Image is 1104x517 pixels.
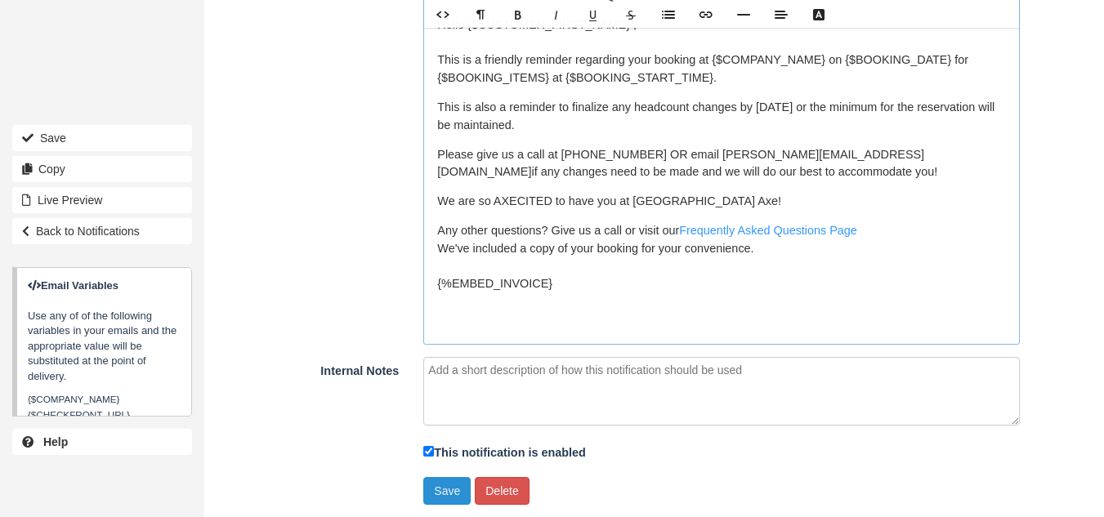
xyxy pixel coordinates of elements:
a: Line [725,1,762,28]
p: Any other questions? Give us a call or visit our We've included a copy of your booking for your c... [437,222,1006,292]
p: We are so AXECITED to have you at [GEOGRAPHIC_DATA] Axe! [437,193,1006,211]
a: Bold [499,1,537,28]
a: Text Color [800,1,838,28]
a: Lists [650,1,687,28]
label: Internal Notes [204,357,411,380]
button: Live Preview [12,187,192,213]
p: Hello {$CUSTOMER_FIRST_NAME} , This is a friendly reminder regarding your booking at {$COMPANY_NA... [437,16,1006,87]
button: Save [12,125,192,151]
a: Link [687,1,725,28]
p: Please give us a call at [PHONE_NUMBER] OR email [PERSON_NAME][EMAIL_ADDRESS][DOMAIN_NAME] if any... [437,146,1006,181]
a: Help [12,429,192,455]
button: Save [423,477,471,505]
a: HTML [424,1,462,28]
strong: Email Variables [28,279,118,292]
input: This notification is enabled [423,446,434,457]
a: Format [462,1,499,28]
a: Strikethrough [612,1,650,28]
label: This notification is enabled [423,443,586,461]
a: Copy [12,156,192,182]
b: Help [43,435,68,448]
a: Frequently Asked Questions Page [679,224,857,237]
button: Delete [475,477,529,505]
a: Italic [537,1,574,28]
p: Use any of of the following variables in your emails and the appropriate value will be substitute... [28,279,181,385]
p: This is also a reminder to finalize any headcount changes by [DATE] or the minimum for the reserv... [437,99,1006,134]
a: Underline [574,1,612,28]
a: Back to Notifications [12,218,192,244]
a: Align [762,1,800,28]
